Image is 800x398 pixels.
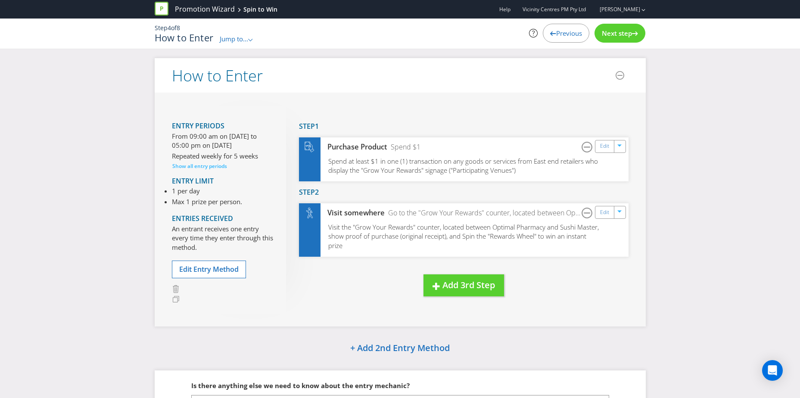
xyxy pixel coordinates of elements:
[350,342,450,354] span: + Add 2nd Entry Method
[155,32,214,43] h1: How to Enter
[172,215,273,223] h4: Entries Received
[299,187,315,197] span: Step
[172,162,227,171] button: Show all entry periods
[328,223,599,250] span: Visit the "Grow Your Rewards" counter, located between Optimal Pharmacy and Sushi Master, show pr...
[175,4,235,14] a: Promotion Wizard
[172,121,221,131] span: Entry Period
[172,261,246,278] button: Edit Entry Method
[220,34,248,43] span: Jump to...
[172,152,258,160] span: Repeated weekly for 5 weeks
[172,67,263,84] h2: How to Enter
[556,29,582,37] span: Previous
[172,162,227,170] span: Show all entry periods
[328,157,598,174] span: Spend at least $1 in one (1) transaction on any goods or services from East end retailers who dis...
[602,29,632,37] span: Next step
[600,208,609,218] a: Edit
[328,339,472,358] button: + Add 2nd Entry Method
[321,208,385,218] div: Visit somewhere
[172,132,273,150] p: From 09:00 am on [DATE] to 05:00 pm on [DATE]
[499,6,511,13] a: Help
[315,187,319,197] span: 2
[155,24,168,32] span: Step
[179,264,239,274] span: Edit Entry Method
[321,142,388,152] div: Purchase Product
[172,197,242,206] li: Max 1 prize per person.
[243,5,277,14] div: Spin to Win
[600,141,609,151] a: Edit
[171,24,177,32] span: of
[385,208,582,218] div: Go to the "Grow Your Rewards" counter, located between Optimal Pharmacy and Sushi Master and Spin...
[387,142,420,152] div: Spend $1
[523,6,586,13] span: Vicinity Centres PM Pty Ltd
[172,224,273,252] p: An entrant receives one entry every time they enter through this method.
[172,187,242,196] li: 1 per day
[168,24,171,32] span: 4
[315,121,319,131] span: 1
[191,381,410,390] span: Is there anything else we need to know about the entry mechanic?
[221,121,224,131] span: s
[442,279,495,291] span: Add 3rd Step
[591,6,640,13] a: [PERSON_NAME]
[172,176,214,186] span: Entry Limit
[177,24,180,32] span: 8
[299,121,315,131] span: Step
[762,360,783,381] div: Open Intercom Messenger
[423,274,504,296] button: Add 3rd Step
